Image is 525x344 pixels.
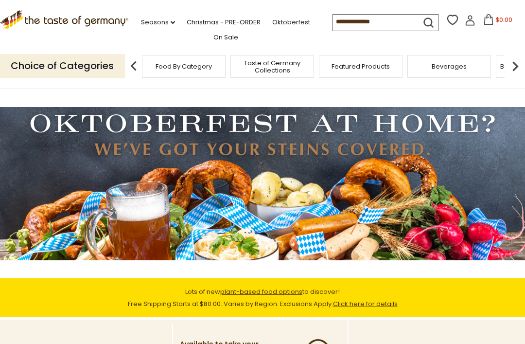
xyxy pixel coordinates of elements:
[506,56,525,76] img: next arrow
[141,17,175,28] a: Seasons
[128,287,398,308] span: Lots of new to discover! Free Shipping Starts at $80.00. Varies by Region. Exclusions Apply.
[187,17,261,28] a: Christmas - PRE-ORDER
[213,32,238,43] a: On Sale
[333,299,398,308] a: Click here for details
[272,17,310,28] a: Oktoberfest
[432,63,467,70] a: Beverages
[156,63,212,70] a: Food By Category
[496,16,512,24] span: $0.00
[332,63,390,70] a: Featured Products
[220,287,302,296] a: plant-based food options
[124,56,143,76] img: previous arrow
[477,14,519,29] button: $0.00
[233,59,311,74] a: Taste of Germany Collections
